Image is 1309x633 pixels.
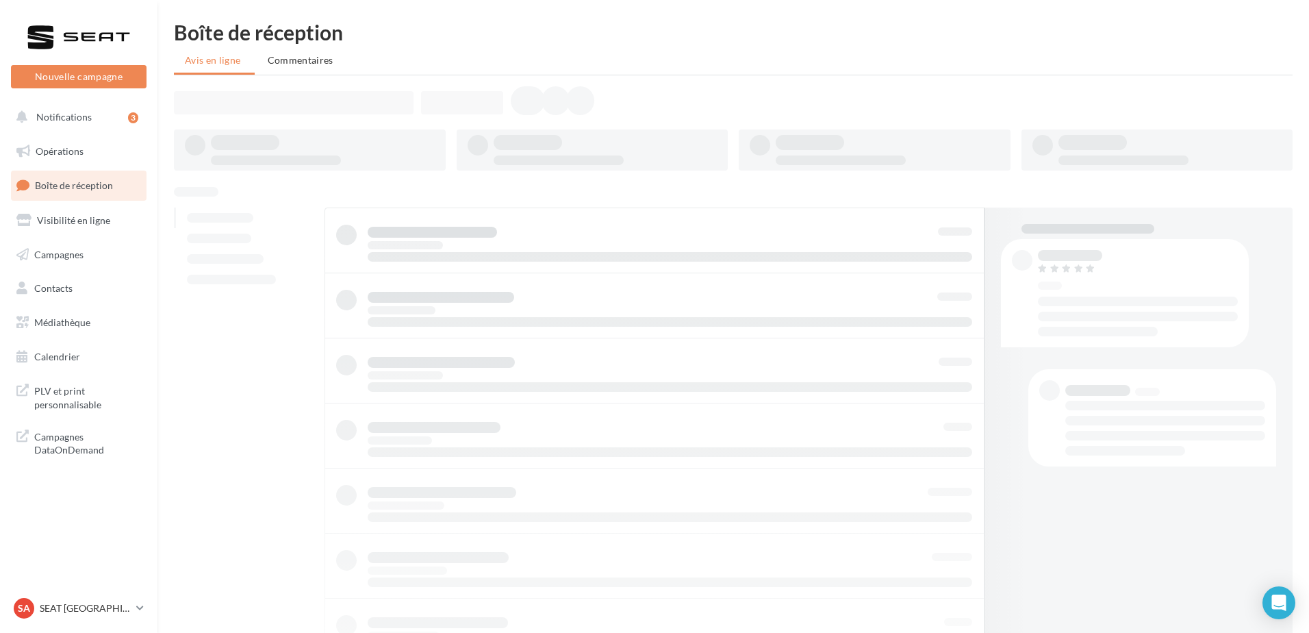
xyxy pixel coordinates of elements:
[268,54,333,66] span: Commentaires
[8,137,149,166] a: Opérations
[8,274,149,303] a: Contacts
[35,179,113,191] span: Boîte de réception
[8,171,149,200] a: Boîte de réception
[174,22,1293,42] div: Boîte de réception
[40,601,131,615] p: SEAT [GEOGRAPHIC_DATA]
[34,316,90,328] span: Médiathèque
[8,343,149,371] a: Calendrier
[34,282,73,294] span: Contacts
[8,206,149,235] a: Visibilité en ligne
[8,422,149,462] a: Campagnes DataOnDemand
[11,595,147,621] a: SA SEAT [GEOGRAPHIC_DATA]
[8,308,149,337] a: Médiathèque
[11,65,147,88] button: Nouvelle campagne
[8,240,149,269] a: Campagnes
[34,248,84,260] span: Campagnes
[34,351,80,362] span: Calendrier
[1262,586,1295,619] div: Open Intercom Messenger
[8,376,149,417] a: PLV et print personnalisable
[37,214,110,226] span: Visibilité en ligne
[36,145,84,157] span: Opérations
[36,111,92,123] span: Notifications
[34,427,141,457] span: Campagnes DataOnDemand
[34,382,141,411] span: PLV et print personnalisable
[8,103,144,132] button: Notifications 3
[128,112,138,123] div: 3
[18,601,30,615] span: SA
